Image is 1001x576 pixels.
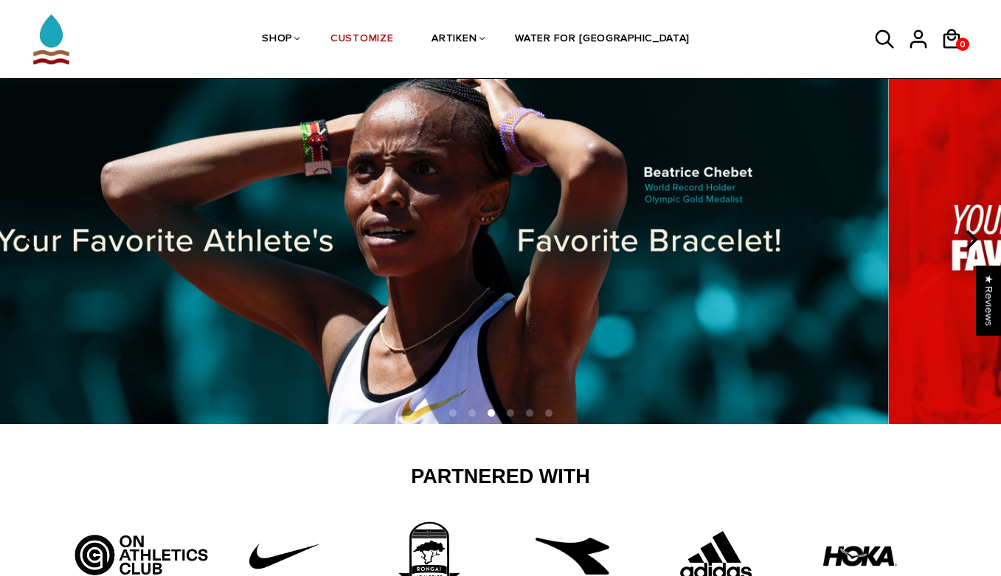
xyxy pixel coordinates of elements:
h2: Partnered With [80,465,921,490]
a: CUSTOMIZE [330,1,393,79]
a: WATER FOR [GEOGRAPHIC_DATA] [515,1,690,79]
a: SHOP [262,1,292,79]
span: 0 [956,35,969,54]
a: ARTIKEN [432,1,477,79]
a: 0 [956,38,969,51]
div: Click to open Judge.me floating reviews tab [976,266,1001,336]
button: next [954,223,986,256]
button: previous [15,223,47,256]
